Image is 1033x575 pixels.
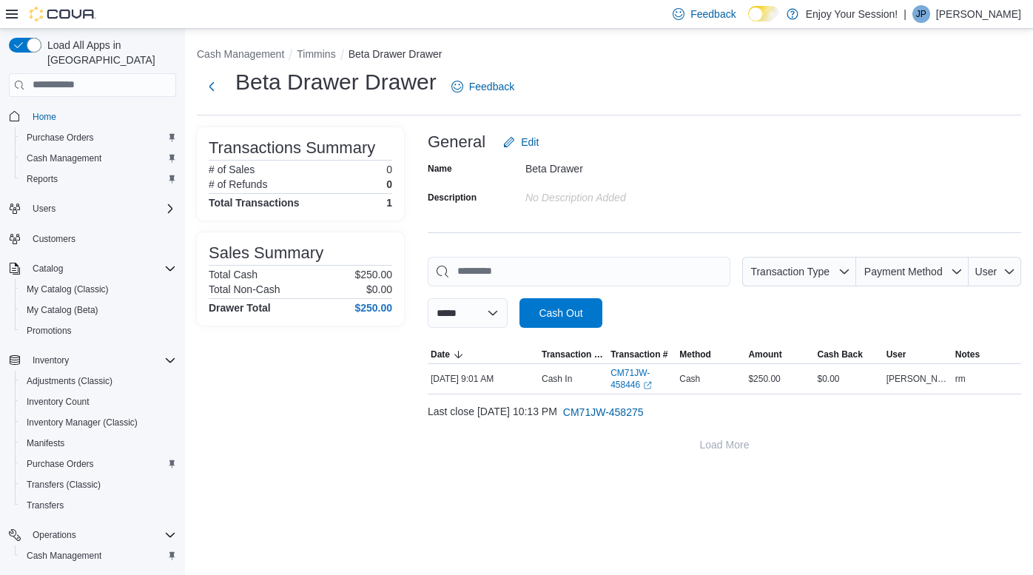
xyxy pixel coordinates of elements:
[750,266,830,278] span: Transaction Type
[525,157,724,175] div: Beta Drawer
[30,7,96,21] img: Cova
[27,479,101,491] span: Transfers (Classic)
[235,67,437,97] h1: Beta Drawer Drawer
[969,257,1021,286] button: User
[27,500,64,511] span: Transfers
[21,280,115,298] a: My Catalog (Classic)
[15,127,182,148] button: Purchase Orders
[27,200,176,218] span: Users
[297,48,335,60] button: Timmins
[748,349,781,360] span: Amount
[21,414,144,431] a: Inventory Manager (Classic)
[354,269,392,280] p: $250.00
[15,474,182,495] button: Transfers (Classic)
[21,301,176,319] span: My Catalog (Beta)
[27,107,176,126] span: Home
[41,38,176,67] span: Load All Apps in [GEOGRAPHIC_DATA]
[3,525,182,545] button: Operations
[856,257,969,286] button: Payment Method
[610,349,667,360] span: Transaction #
[15,300,182,320] button: My Catalog (Beta)
[428,133,485,151] h3: General
[27,304,98,316] span: My Catalog (Beta)
[21,149,176,167] span: Cash Management
[539,306,582,320] span: Cash Out
[33,233,75,245] span: Customers
[15,412,182,433] button: Inventory Manager (Classic)
[428,192,477,204] label: Description
[469,79,514,94] span: Feedback
[27,526,176,544] span: Operations
[209,139,375,157] h3: Transactions Summary
[27,229,176,248] span: Customers
[15,391,182,412] button: Inventory Count
[27,396,90,408] span: Inventory Count
[15,454,182,474] button: Purchase Orders
[428,163,452,175] label: Name
[818,349,863,360] span: Cash Back
[209,178,267,190] h6: # of Refunds
[3,106,182,127] button: Home
[21,149,107,167] a: Cash Management
[21,301,104,319] a: My Catalog (Beta)
[431,349,450,360] span: Date
[21,434,176,452] span: Manifests
[15,495,182,516] button: Transfers
[21,393,176,411] span: Inventory Count
[21,547,107,565] a: Cash Management
[748,373,780,385] span: $250.00
[700,437,750,452] span: Load More
[209,283,280,295] h6: Total Non-Cash
[27,437,64,449] span: Manifests
[21,476,176,494] span: Transfers (Classic)
[27,375,112,387] span: Adjustments (Classic)
[690,7,736,21] span: Feedback
[428,397,1021,427] div: Last close [DATE] 10:13 PM
[3,228,182,249] button: Customers
[21,372,176,390] span: Adjustments (Classic)
[916,5,926,23] span: JP
[21,547,176,565] span: Cash Management
[428,430,1021,460] button: Load More
[27,230,81,248] a: Customers
[21,414,176,431] span: Inventory Manager (Classic)
[27,283,109,295] span: My Catalog (Classic)
[679,349,711,360] span: Method
[366,283,392,295] p: $0.00
[21,476,107,494] a: Transfers (Classic)
[27,260,69,278] button: Catalog
[21,455,176,473] span: Purchase Orders
[748,6,779,21] input: Dark Mode
[886,349,906,360] span: User
[21,322,176,340] span: Promotions
[815,346,884,363] button: Cash Back
[386,164,392,175] p: 0
[742,257,856,286] button: Transaction Type
[27,550,101,562] span: Cash Management
[610,367,673,391] a: CM71JW-458446External link
[386,197,392,209] h4: 1
[386,178,392,190] p: 0
[21,129,176,147] span: Purchase Orders
[643,381,652,390] svg: External link
[33,203,55,215] span: Users
[525,186,724,204] div: No Description added
[21,280,176,298] span: My Catalog (Classic)
[542,349,605,360] span: Transaction Type
[27,352,75,369] button: Inventory
[952,346,1021,363] button: Notes
[15,148,182,169] button: Cash Management
[428,257,730,286] input: This is a search bar. As you type, the results lower in the page will automatically filter.
[21,322,78,340] a: Promotions
[197,72,226,101] button: Next
[557,397,650,427] button: CM71JW-458275
[27,200,61,218] button: Users
[33,263,63,275] span: Catalog
[33,354,69,366] span: Inventory
[955,373,966,385] span: rm
[33,111,56,123] span: Home
[886,373,949,385] span: [PERSON_NAME]
[197,47,1021,64] nav: An example of EuiBreadcrumbs
[3,258,182,279] button: Catalog
[3,198,182,219] button: Users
